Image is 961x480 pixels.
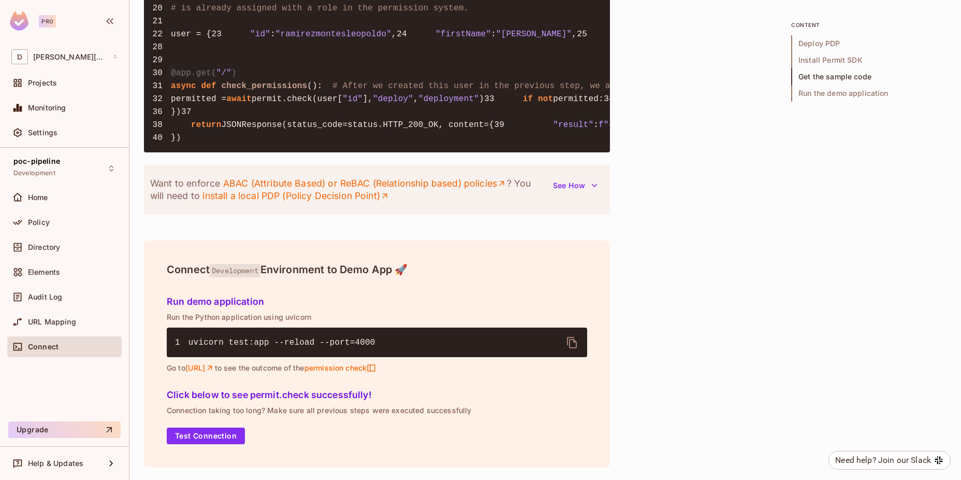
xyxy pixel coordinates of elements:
span: "id" [250,30,270,39]
span: "deployment" [418,94,479,104]
span: 31 [152,80,171,92]
span: 21 [152,15,171,27]
h4: Connect Environment to Demo App 🚀 [167,263,587,276]
span: Home [28,193,48,202]
span: Workspace: david-santander [33,53,108,61]
span: Policy [28,218,50,227]
span: 33 [484,93,503,105]
a: install a local PDP (Policy Decision Point) [202,190,389,202]
a: [URL] [185,363,215,373]
span: "[PERSON_NAME]" [496,30,572,39]
p: content [791,21,947,29]
h5: Run demo application [167,297,587,307]
span: 20 [152,2,171,15]
span: Directory [28,243,60,251]
span: 29 [152,54,171,66]
span: permission check [304,363,376,373]
span: 24 [397,28,415,40]
span: @app.get( [171,68,216,78]
button: Test Connection [167,428,245,444]
span: def [201,81,216,91]
p: Run the Python application using uvicorn [167,313,587,321]
span: 1 [175,336,188,349]
span: Deploy PDP [791,35,947,52]
span: 30 [152,67,171,79]
span: 4000 [355,338,375,347]
span: 37 [181,106,200,118]
span: Development [13,169,55,177]
span: not [538,94,553,104]
span: check_permissions [222,81,308,91]
span: Get the sample code [791,68,947,85]
span: Development [210,264,260,277]
button: See How [547,177,604,194]
span: Connect [28,343,59,351]
span: , [413,94,418,104]
span: 22 [152,28,171,40]
span: {user.get( [608,120,659,130]
a: ABAC (Attribute Based) or ReBAC (Relationship based) policies [223,177,506,190]
span: ], [363,94,373,104]
span: ) [479,94,484,104]
span: 32 [152,93,171,105]
h5: Click below to see permit.check successfully! [167,390,587,400]
span: "result" [553,120,593,130]
span: (): [307,81,322,91]
span: JSONResponse(status_code=status.HTTP_200_OK, content={ [222,120,494,130]
button: Upgrade [8,421,121,438]
span: Elements [28,268,60,276]
p: Connection taking too long? Make sure all previous steps were executed successfully [167,406,587,415]
span: # is already assigned with a role in the permission system. [171,4,469,13]
span: 25 [577,28,595,40]
span: "deploy" [373,94,413,104]
span: f" [599,120,609,130]
span: await [226,94,252,104]
span: "/" [216,68,231,78]
p: Want to enforce ? You will need to [150,177,547,202]
span: URL Mapping [28,318,76,326]
span: , [391,30,397,39]
span: uvicorn test:app --reload --port= [188,338,355,347]
span: Audit Log [28,293,62,301]
span: : [270,30,275,39]
span: 23 [211,28,230,40]
span: : [593,120,599,130]
p: Go to to see the outcome of the [167,363,587,373]
span: return [191,120,222,130]
span: "id" [343,94,363,104]
span: 39 [494,119,513,131]
span: permit.check(user[ [252,94,343,104]
span: Install Permit SDK [791,52,947,68]
span: : [491,30,496,39]
span: poc-pipeline [13,157,60,165]
button: delete [560,330,585,355]
span: 28 [152,41,171,53]
div: Pro [39,15,56,27]
span: 34 [604,93,622,105]
span: Run the demo application [791,85,947,102]
span: 36 [152,106,171,118]
span: "firstName" [435,30,491,39]
span: 40 [152,132,171,144]
span: Settings [28,129,57,137]
span: Projects [28,79,57,87]
span: , [572,30,577,39]
span: 38 [152,119,171,131]
div: Need help? Join our Slack [835,454,931,467]
span: permitted = [171,94,226,104]
span: Help & Updates [28,459,83,468]
img: SReyMgAAAABJRU5ErkJggg== [10,11,28,31]
span: Monitoring [28,104,66,112]
span: async [171,81,196,91]
span: ) [231,68,237,78]
span: "ramirezmontesleopoldo" [275,30,391,39]
span: D [11,49,28,64]
span: permitted: [553,94,604,104]
span: if [523,94,533,104]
